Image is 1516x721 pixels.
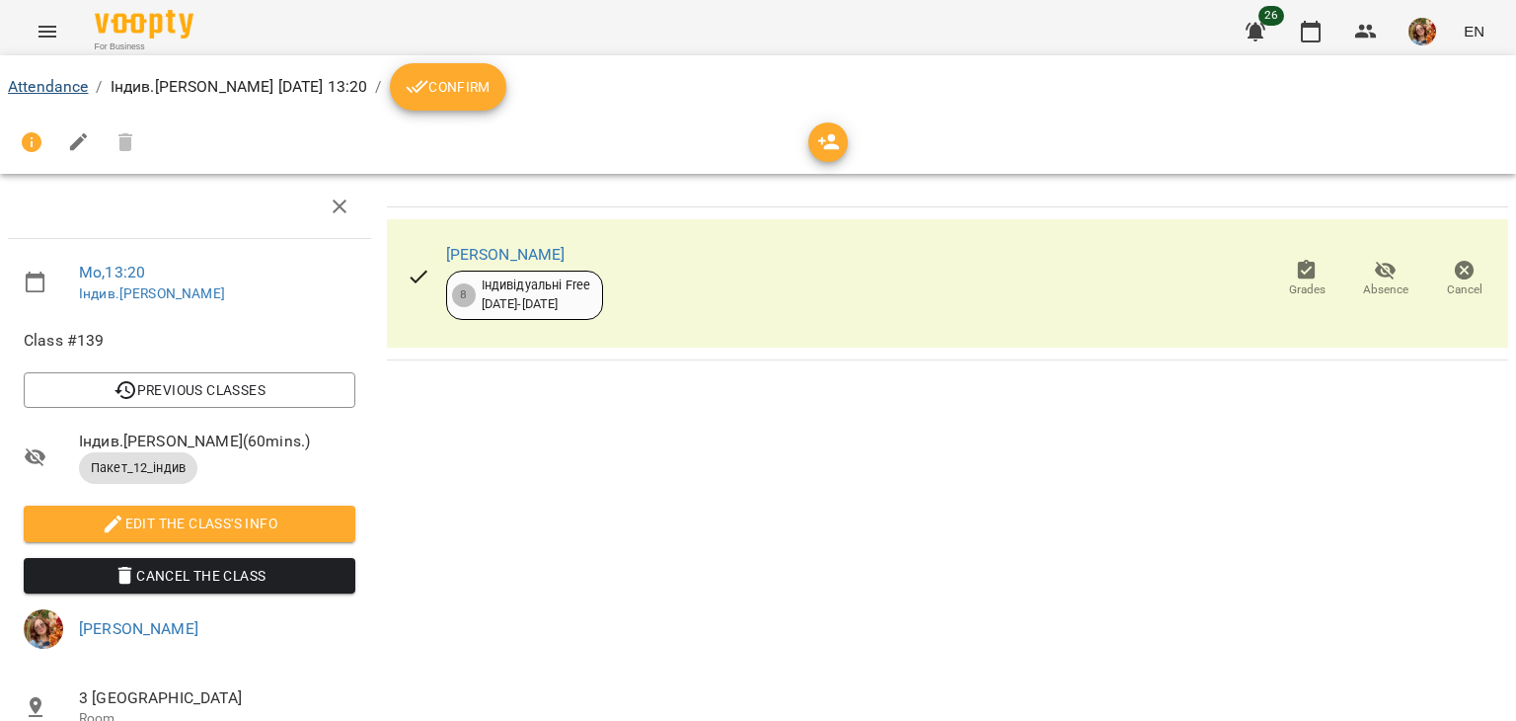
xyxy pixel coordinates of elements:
[24,372,355,408] button: Previous Classes
[8,77,88,96] a: Attendance
[1456,13,1492,49] button: EN
[111,75,368,99] p: Індив.[PERSON_NAME] [DATE] 13:20
[24,609,63,649] img: 5f5fb25a74b6d8f1fdd4b878c8acc079.jpg
[446,245,566,264] a: [PERSON_NAME]
[1363,281,1408,298] span: Absence
[24,506,355,541] button: Edit the class's Info
[1408,18,1436,45] img: 5f5fb25a74b6d8f1fdd4b878c8acc079.jpg
[375,75,381,99] li: /
[24,558,355,594] button: Cancel the class
[79,263,145,281] a: Mo , 13:20
[95,40,193,53] span: For Business
[1447,281,1482,298] span: Cancel
[482,277,591,313] div: Індивідуальні Free [DATE] - [DATE]
[8,63,1508,111] nav: breadcrumb
[1258,6,1284,26] span: 26
[39,564,340,588] span: Cancel the class
[390,63,506,111] button: Confirm
[79,430,355,453] span: Індив.[PERSON_NAME] ( 60 mins. )
[79,459,197,477] span: Пакет_12_індив
[39,512,340,535] span: Edit the class's Info
[79,619,198,638] a: [PERSON_NAME]
[452,283,476,307] div: 8
[1464,21,1484,41] span: EN
[1425,252,1504,307] button: Cancel
[406,75,491,99] span: Confirm
[1346,252,1425,307] button: Absence
[1267,252,1346,307] button: Grades
[96,75,102,99] li: /
[79,686,355,710] span: 3 [GEOGRAPHIC_DATA]
[39,378,340,402] span: Previous Classes
[24,8,71,55] button: Menu
[24,329,355,353] span: Class #139
[1289,281,1326,298] span: Grades
[95,10,193,39] img: Voopty Logo
[79,285,225,301] a: Індив.[PERSON_NAME]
